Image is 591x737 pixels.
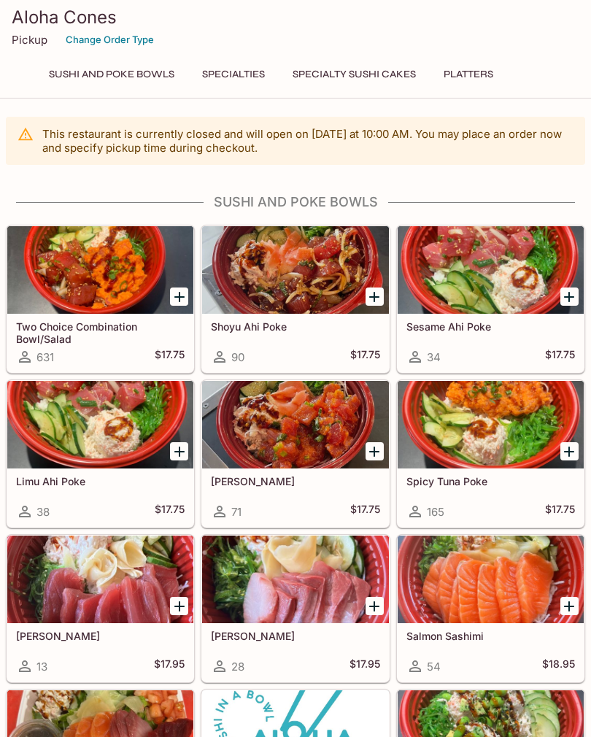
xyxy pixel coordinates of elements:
div: Salmon Sashimi [398,536,584,623]
h5: Spicy Tuna Poke [406,475,575,487]
p: Pickup [12,33,47,47]
span: 165 [427,505,444,519]
button: Add Salmon Sashimi [560,597,579,615]
a: Spicy Tuna Poke165$17.75 [397,380,584,528]
button: Sushi and Poke Bowls [41,64,182,85]
span: 71 [231,505,242,519]
button: Add Two Choice Combination Bowl/Salad [170,288,188,306]
a: Limu Ahi Poke38$17.75 [7,380,194,528]
h5: [PERSON_NAME] [211,475,379,487]
span: 54 [427,660,441,674]
h5: $17.75 [350,503,380,520]
div: Wasabi Masago Ahi Poke [202,381,388,468]
p: This restaurant is currently closed and will open on [DATE] at 10:00 AM . You may place an order ... [42,127,573,155]
h5: Shoyu Ahi Poke [211,320,379,333]
div: Maguro Sashimi [7,536,193,623]
h5: $18.95 [542,657,575,675]
h5: Sesame Ahi Poke [406,320,575,333]
button: Change Order Type [59,28,161,51]
a: Sesame Ahi Poke34$17.75 [397,225,584,373]
button: Add Shoyu Ahi Poke [366,288,384,306]
div: Shoyu Ahi Poke [202,226,388,314]
h4: Sushi and Poke Bowls [6,194,585,210]
span: 38 [36,505,50,519]
a: [PERSON_NAME]28$17.95 [201,535,389,682]
a: [PERSON_NAME]13$17.95 [7,535,194,682]
button: Add Maguro Sashimi [170,597,188,615]
button: Specialty Sushi Cakes [285,64,424,85]
h5: $17.75 [155,503,185,520]
span: 631 [36,350,54,364]
h5: $17.75 [545,348,575,366]
h5: $17.75 [155,348,185,366]
div: Two Choice Combination Bowl/Salad [7,226,193,314]
a: Salmon Sashimi54$18.95 [397,535,584,682]
button: Add Limu Ahi Poke [170,442,188,460]
div: Limu Ahi Poke [7,381,193,468]
button: Add Hamachi Sashimi [366,597,384,615]
a: Two Choice Combination Bowl/Salad631$17.75 [7,225,194,373]
h3: Aloha Cones [12,6,579,28]
a: [PERSON_NAME]71$17.75 [201,380,389,528]
h5: $17.95 [349,657,380,675]
span: 13 [36,660,47,674]
a: Shoyu Ahi Poke90$17.75 [201,225,389,373]
div: Sesame Ahi Poke [398,226,584,314]
h5: $17.75 [350,348,380,366]
div: Spicy Tuna Poke [398,381,584,468]
button: Add Wasabi Masago Ahi Poke [366,442,384,460]
h5: Limu Ahi Poke [16,475,185,487]
h5: [PERSON_NAME] [16,630,185,642]
span: 28 [231,660,244,674]
div: Hamachi Sashimi [202,536,388,623]
span: 34 [427,350,441,364]
h5: [PERSON_NAME] [211,630,379,642]
h5: Two Choice Combination Bowl/Salad [16,320,185,344]
button: Add Sesame Ahi Poke [560,288,579,306]
span: 90 [231,350,244,364]
button: Platters [436,64,501,85]
h5: $17.95 [154,657,185,675]
button: Add Spicy Tuna Poke [560,442,579,460]
h5: $17.75 [545,503,575,520]
button: Specialties [194,64,273,85]
h5: Salmon Sashimi [406,630,575,642]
